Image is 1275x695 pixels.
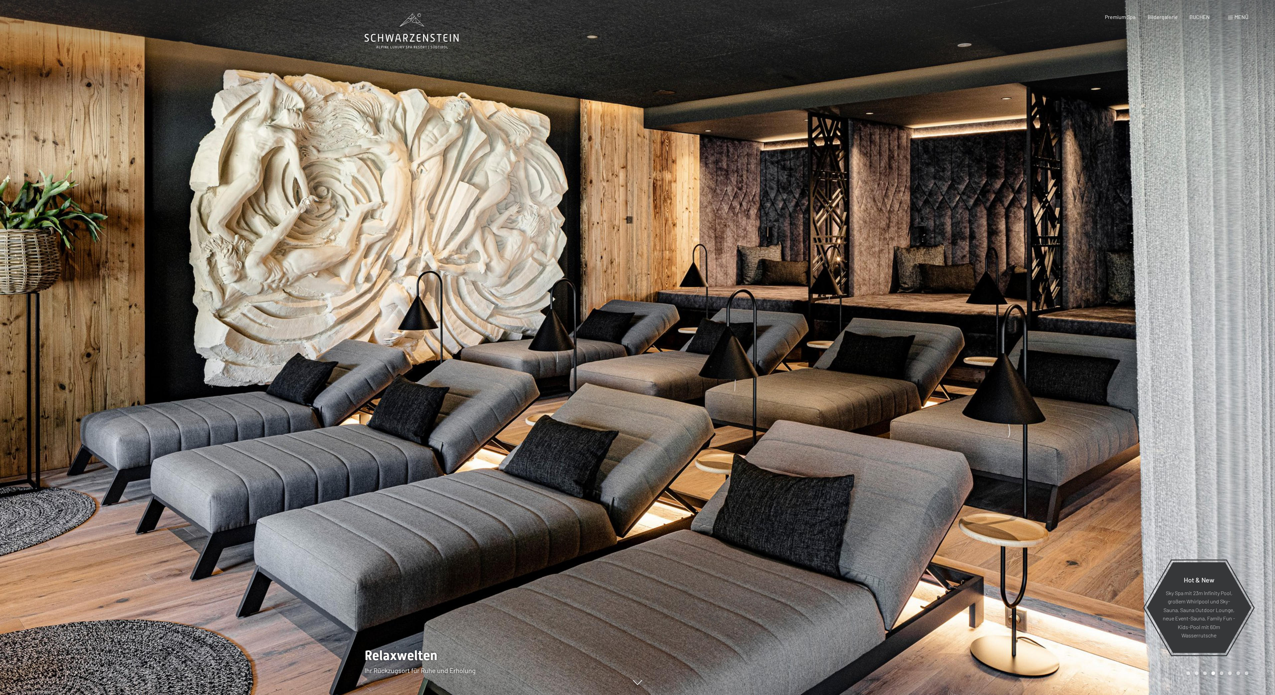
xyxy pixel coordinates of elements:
[1189,14,1210,20] a: BUCHEN
[1184,575,1214,583] span: Hot & New
[1203,671,1207,675] div: Carousel Page 3
[1228,671,1232,675] div: Carousel Page 6
[1146,562,1252,653] a: Hot & New Sky Spa mit 23m Infinity Pool, großem Whirlpool und Sky-Sauna, Sauna Outdoor Lounge, ne...
[1163,588,1235,640] p: Sky Spa mit 23m Infinity Pool, großem Whirlpool und Sky-Sauna, Sauna Outdoor Lounge, neue Event-S...
[1105,14,1136,20] a: Premium Spa
[1195,671,1198,675] div: Carousel Page 2
[1211,671,1215,675] div: Carousel Page 4 (Current Slide)
[1184,671,1248,675] div: Carousel Pagination
[1147,14,1178,20] a: Bildergalerie
[1236,671,1240,675] div: Carousel Page 7
[1186,671,1190,675] div: Carousel Page 1
[1220,671,1223,675] div: Carousel Page 5
[1234,14,1248,20] span: Menü
[1245,671,1248,675] div: Carousel Page 8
